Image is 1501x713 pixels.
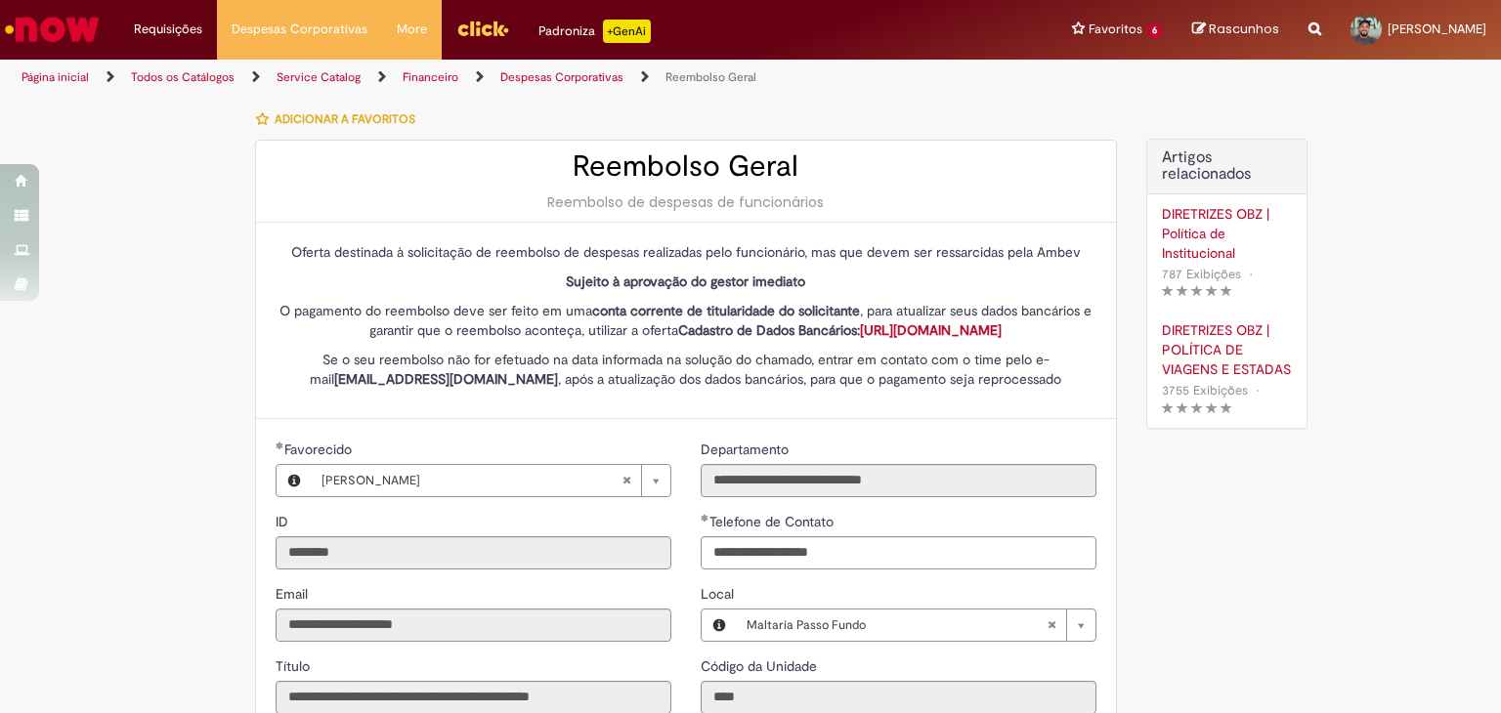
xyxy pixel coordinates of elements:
[701,440,793,458] span: Somente leitura - Departamento
[701,657,821,675] span: Somente leitura - Código da Unidade
[701,656,821,676] label: Somente leitura - Código da Unidade
[276,301,1096,340] p: O pagamento do reembolso deve ser feito em uma , para atualizar seus dados bancários e garantir q...
[1146,22,1163,39] span: 6
[255,99,426,140] button: Adicionar a Favoritos
[284,440,356,458] span: Necessários - Favorecido
[276,512,292,531] label: Somente leitura - ID
[701,585,738,603] span: Local
[1192,21,1279,39] a: Rascunhos
[1162,204,1292,263] a: DIRETRIZES OBZ | Política de Institucional
[1162,266,1241,282] span: 787 Exibições
[1388,21,1486,37] span: [PERSON_NAME]
[1162,149,1292,184] h3: Artigos relacionados
[500,69,623,85] a: Despesas Corporativas
[2,10,103,49] img: ServiceNow
[276,441,284,449] span: Obrigatório Preenchido
[276,192,1096,212] div: Reembolso de despesas de funcionários
[860,321,1002,339] a: [URL][DOMAIN_NAME]
[21,69,89,85] a: Página inicial
[276,656,314,676] label: Somente leitura - Título
[1162,382,1248,398] span: 3755 Exibições
[276,242,1096,262] p: Oferta destinada à solicitação de reembolso de despesas realizadas pelo funcionário, mas que deve...
[538,20,651,43] div: Padroniza
[134,20,202,39] span: Requisições
[456,14,509,43] img: click_logo_yellow_360x200.png
[603,20,651,43] p: +GenAi
[276,150,1096,183] h2: Reembolso Geral
[403,69,458,85] a: Financeiro
[15,60,986,96] ul: Trilhas de página
[275,111,415,127] span: Adicionar a Favoritos
[566,273,805,290] strong: Sujeito à aprovação do gestor imediato
[701,440,793,459] label: Somente leitura - Departamento
[1252,377,1264,403] span: •
[701,536,1096,569] input: Telefone de Contato
[737,609,1095,641] a: Maltaria Passo FundoLimpar campo Local
[1209,20,1279,38] span: Rascunhos
[747,609,1047,641] span: Maltaria Passo Fundo
[276,513,292,530] span: Somente leitura - ID
[276,536,671,569] input: ID
[397,20,427,39] span: More
[276,585,312,603] span: Somente leitura - Email
[665,69,756,85] a: Reembolso Geral
[131,69,235,85] a: Todos os Catálogos
[276,657,314,675] span: Somente leitura - Título
[678,321,1002,339] strong: Cadastro de Dados Bancários:
[1037,609,1066,641] abbr: Limpar campo Local
[1162,320,1292,379] a: DIRETRIZES OBZ | POLÍTICA DE VIAGENS E ESTADAS
[701,514,709,522] span: Obrigatório Preenchido
[612,465,641,496] abbr: Limpar campo Favorecido
[276,350,1096,389] p: Se o seu reembolso não for efetuado na data informada na solução do chamado, entrar em contato co...
[322,465,622,496] span: [PERSON_NAME]
[276,608,671,642] input: Email
[701,464,1096,497] input: Departamento
[277,69,361,85] a: Service Catalog
[1245,261,1257,287] span: •
[277,465,312,496] button: Favorecido, Visualizar este registro Jonatan Pereira Machado
[592,302,860,319] strong: conta corrente de titularidade do solicitante
[702,609,737,641] button: Local, Visualizar este registro Maltaria Passo Fundo
[709,513,837,530] span: Telefone de Contato
[232,20,367,39] span: Despesas Corporativas
[312,465,670,496] a: [PERSON_NAME]Limpar campo Favorecido
[1089,20,1142,39] span: Favoritos
[276,584,312,604] label: Somente leitura - Email
[334,370,558,388] strong: [EMAIL_ADDRESS][DOMAIN_NAME]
